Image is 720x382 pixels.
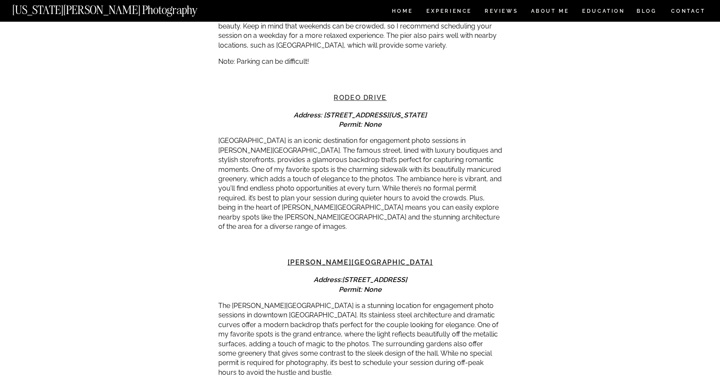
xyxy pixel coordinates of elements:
[288,258,433,266] a: [PERSON_NAME][GEOGRAPHIC_DATA]
[671,6,706,16] a: CONTACT
[339,285,382,294] em: Permit: None
[531,9,569,16] a: ABOUT ME
[485,9,517,16] a: REVIEWS
[581,9,626,16] a: EDUCATION
[218,136,502,231] p: [GEOGRAPHIC_DATA] is an iconic destination for engagement photo sessions in [PERSON_NAME][GEOGRAP...
[637,9,657,16] a: BLOG
[342,276,407,284] em: [STREET_ADDRESS]
[12,4,226,11] a: [US_STATE][PERSON_NAME] Photography
[334,94,387,102] a: Rodeo Drive
[314,276,407,284] em: Address:
[339,120,382,128] em: Permit: None
[218,301,502,377] p: The [PERSON_NAME][GEOGRAPHIC_DATA] is a stunning location for engagement photo sessions in downto...
[294,111,427,119] em: Address: [STREET_ADDRESS][US_STATE]
[390,9,414,16] a: HOME
[218,57,502,66] p: Note: Parking can be difficult!
[426,9,471,16] a: Experience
